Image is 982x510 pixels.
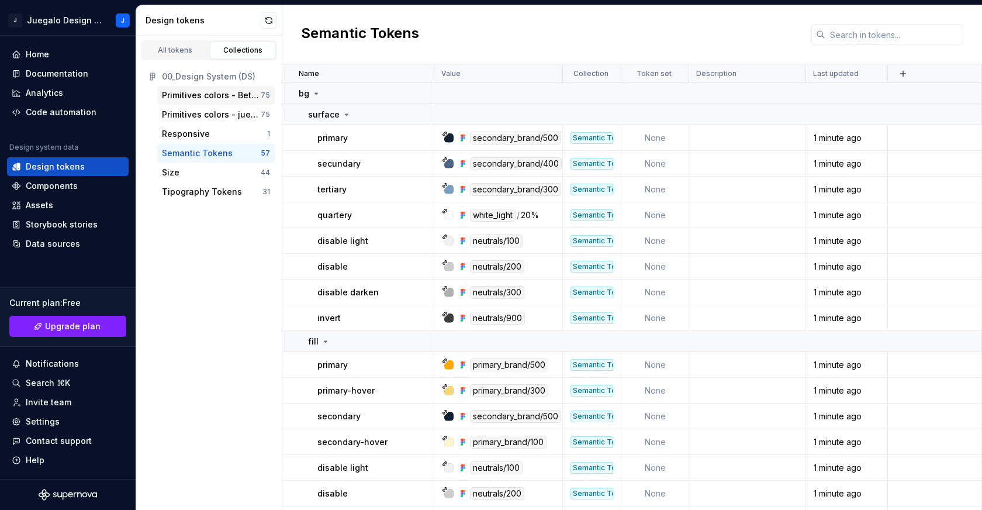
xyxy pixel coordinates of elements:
[317,462,368,474] p: disable light
[621,378,689,404] td: None
[570,261,613,273] div: Semantic Tokens
[441,69,461,78] p: Value
[521,209,539,222] div: 20%
[470,312,525,325] div: neutrals/900
[807,312,887,324] div: 1 minute ago
[807,132,887,144] div: 1 minute ago
[807,488,887,499] div: 1 minute ago
[27,15,102,26] div: Juegalo Design System
[261,168,270,177] div: 44
[7,374,129,392] button: Search ⌘K
[299,88,309,99] p: bg
[621,202,689,228] td: None
[26,199,53,211] div: Assets
[470,209,516,222] div: white_light
[317,385,375,397] p: primary-hover
[470,132,561,144] div: secondary_brand/500
[317,359,348,371] p: primary
[317,158,361,170] p: secundary
[7,215,129,234] a: Storybook stories
[39,489,97,501] svg: Supernova Logo
[807,287,887,298] div: 1 minute ago
[470,286,524,299] div: neutrals/300
[26,358,79,370] div: Notifications
[621,305,689,331] td: None
[807,411,887,422] div: 1 minute ago
[261,149,270,158] div: 57
[7,64,129,83] a: Documentation
[9,297,126,309] div: Current plan : Free
[317,132,348,144] p: primary
[470,157,562,170] div: secondary_brand/400
[317,287,379,298] p: disable darken
[570,411,613,422] div: Semantic Tokens
[317,488,348,499] p: disable
[470,410,561,423] div: secondary_brand/500
[26,238,80,250] div: Data sources
[162,128,210,140] div: Responsive
[162,109,261,120] div: Primitives colors - juegalo
[26,106,96,118] div: Code automation
[157,86,275,105] button: Primitives colors - Bet and roll75
[2,8,133,33] button: JJuegalo Design SystemJ
[26,416,60,428] div: Settings
[317,261,348,273] p: disable
[157,163,275,182] button: Size44
[570,287,613,298] div: Semantic Tokens
[317,235,368,247] p: disable light
[7,412,129,431] a: Settings
[7,103,129,122] a: Code automation
[308,109,340,120] p: surface
[807,385,887,397] div: 1 minute ago
[621,280,689,305] td: None
[146,15,261,26] div: Design tokens
[807,184,887,195] div: 1 minute ago
[570,436,613,448] div: Semantic Tokens
[807,359,887,371] div: 1 minute ago
[26,377,70,389] div: Search ⌘K
[317,209,352,221] p: quartery
[317,184,347,195] p: tertiary
[301,24,419,45] h2: Semantic Tokens
[570,385,613,397] div: Semantic Tokens
[621,151,689,177] td: None
[573,69,608,78] p: Collection
[7,393,129,412] a: Invite team
[162,186,242,198] div: Tipography Tokens
[162,167,179,178] div: Size
[7,196,129,215] a: Assets
[26,219,98,230] div: Storybook stories
[807,235,887,247] div: 1 minute ago
[26,397,71,408] div: Invite team
[807,158,887,170] div: 1 minute ago
[26,435,92,447] div: Contact support
[637,69,672,78] p: Token set
[146,46,205,55] div: All tokens
[26,454,44,466] div: Help
[570,184,613,195] div: Semantic Tokens
[157,125,275,143] a: Responsive1
[621,352,689,378] td: None
[299,69,319,78] p: Name
[317,312,341,324] p: invert
[570,209,613,221] div: Semantic Tokens
[621,429,689,455] td: None
[621,455,689,481] td: None
[570,158,613,170] div: Semantic Tokens
[157,144,275,163] button: Semantic Tokens57
[157,105,275,124] button: Primitives colors - juegalo75
[621,254,689,280] td: None
[26,49,49,60] div: Home
[825,24,963,45] input: Search in tokens...
[157,182,275,201] button: Tipography Tokens31
[7,84,129,102] a: Analytics
[470,461,523,474] div: neutrals/100
[26,161,85,173] div: Design tokens
[162,147,233,159] div: Semantic Tokens
[517,209,520,222] div: /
